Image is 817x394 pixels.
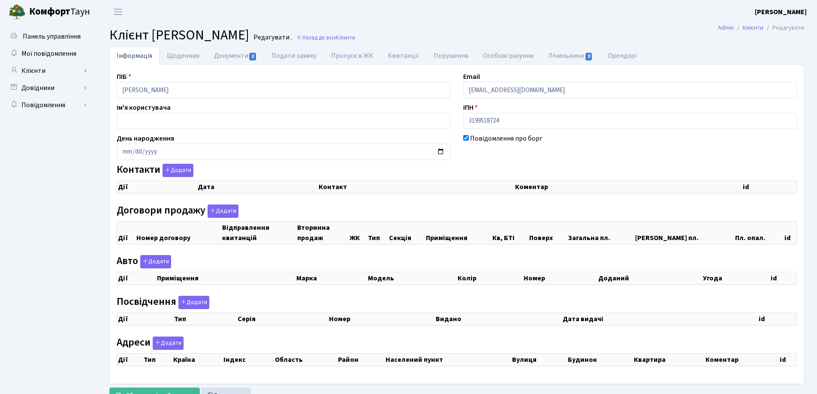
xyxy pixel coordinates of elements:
span: 3 [585,53,592,60]
label: Авто [117,255,171,268]
a: Документи [207,47,264,65]
th: id [742,181,797,193]
a: Щоденник [160,47,207,65]
th: Приміщення [156,272,295,285]
a: Додати [138,254,171,269]
a: Назад до всіхКлієнти [296,33,355,42]
th: Пл. опал. [734,221,784,244]
span: Клієнт [PERSON_NAME] [109,25,249,45]
th: Номер [523,272,597,285]
a: Клієнти [743,23,763,32]
span: Мої повідомлення [21,49,76,58]
th: Коментар [514,181,742,193]
a: Додати [176,294,209,309]
nav: breadcrumb [705,19,817,37]
th: Область [274,353,337,366]
th: Вторинна продаж [296,221,349,244]
button: Переключити навігацію [107,5,129,19]
th: Район [337,353,385,366]
th: Дії [117,313,174,325]
th: Видано [435,313,562,325]
a: Лічильники [541,47,600,65]
a: Повідомлення [4,96,90,114]
th: Дії [117,221,136,244]
th: Номер договору [136,221,221,244]
a: Клієнти [4,62,90,79]
th: Дата [197,181,318,193]
th: Колір [457,272,523,285]
th: id [770,272,797,285]
th: Вулиця [511,353,567,366]
th: Тип [143,353,172,366]
b: Комфорт [29,5,70,18]
th: Відправлення квитанцій [221,221,296,244]
li: Редагувати [763,23,804,33]
span: Панель управління [23,32,81,41]
label: Адреси [117,337,184,350]
button: Авто [140,255,171,268]
label: Повідомлення про борг [470,133,543,144]
a: Додати [160,162,193,177]
th: Квартира [633,353,705,366]
button: Контакти [163,164,193,177]
th: [PERSON_NAME] пл. [634,221,734,244]
label: Контакти [117,164,193,177]
a: Пропуск в ЖК [324,47,380,65]
label: Email [463,72,480,82]
th: Індекс [223,353,274,366]
th: id [784,221,796,244]
span: Клієнти [336,33,355,42]
th: Дата видачі [562,313,758,325]
a: Панель управління [4,28,90,45]
label: ПІБ [117,72,131,82]
th: Серія [237,313,328,325]
a: Довідники [4,79,90,96]
th: Доданий [597,272,702,285]
a: Admin [718,23,734,32]
th: Загальна пл. [567,221,635,244]
a: Особові рахунки [476,47,541,65]
label: ІПН [463,102,478,113]
label: Посвідчення [117,296,209,309]
label: Договори продажу [117,205,238,218]
img: logo.png [9,3,26,21]
th: Модель [367,272,457,285]
label: Ім'я користувача [117,102,171,113]
th: Поверх [528,221,567,244]
a: Орендарі [600,47,644,65]
th: Дії [117,353,143,366]
th: ЖК [349,221,367,244]
th: Контакт [318,181,514,193]
a: Додати [151,335,184,350]
th: Кв, БТІ [491,221,528,244]
button: Посвідчення [178,296,209,309]
span: 2 [249,53,256,60]
small: Редагувати . [252,33,292,42]
th: Угода [702,272,770,285]
th: Населений пункт [385,353,511,366]
th: Дії [117,272,157,285]
th: Країна [172,353,223,366]
a: [PERSON_NAME] [755,7,807,17]
span: Таун [29,5,90,19]
label: День народження [117,133,174,144]
a: Подати заявку [264,47,324,65]
th: Номер [328,313,435,325]
th: Марка [295,272,367,285]
th: Секція [388,221,425,244]
button: Договори продажу [208,205,238,218]
th: id [758,313,796,325]
th: id [779,353,797,366]
th: Тип [367,221,388,244]
th: Приміщення [425,221,491,244]
a: Мої повідомлення [4,45,90,62]
th: Коментар [705,353,779,366]
a: Інформація [109,47,160,65]
button: Адреси [153,337,184,350]
th: Тип [173,313,237,325]
a: Квитанції [380,47,426,65]
th: Будинок [567,353,633,366]
a: Додати [205,203,238,218]
th: Дії [117,181,197,193]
